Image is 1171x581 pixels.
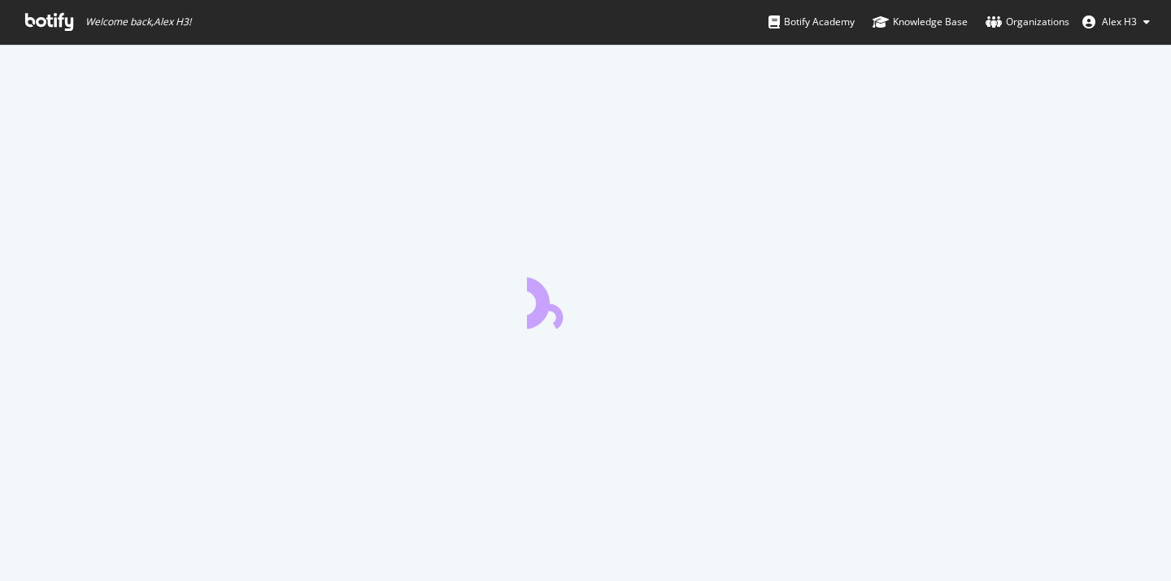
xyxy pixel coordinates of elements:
[768,14,855,30] div: Botify Academy
[527,270,644,329] div: animation
[986,14,1069,30] div: Organizations
[873,14,968,30] div: Knowledge Base
[1102,15,1137,28] span: Alex H3
[1069,9,1163,35] button: Alex H3
[85,15,191,28] span: Welcome back, Alex H3 !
